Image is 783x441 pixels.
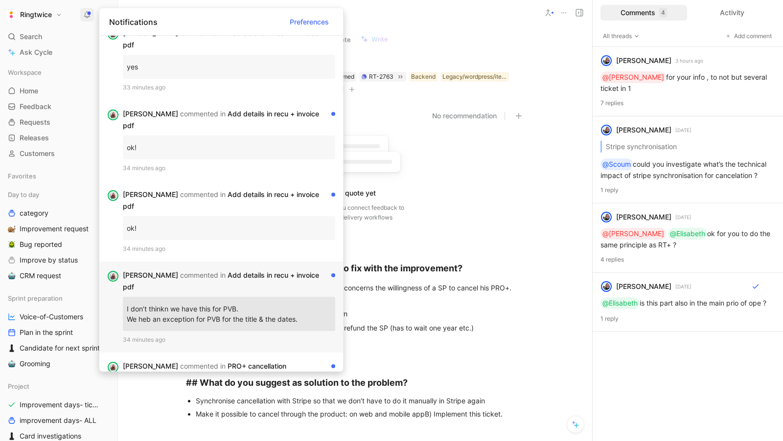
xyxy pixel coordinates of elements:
[99,262,343,353] div: avatar[PERSON_NAME] commented in Add details in recu + invoice pdfI don’t thinkn we have this for...
[180,29,226,37] span: commented in
[180,271,226,279] span: commented in
[109,110,117,119] img: avatar
[99,353,343,432] div: avatar[PERSON_NAME] commented in PRO+ cancellationYou mean the CSU ticket. It woul dbe nice when ...
[123,244,335,254] div: 34 minutes ago
[123,83,335,92] div: 33 minutes ago
[109,16,158,27] span: Notifications
[285,14,333,29] button: Preferences
[290,16,329,27] span: Preferences
[123,360,327,372] div: [PERSON_NAME] PRO+ cancellation
[123,108,327,132] div: [PERSON_NAME] Add details in recu + invoice pdf
[109,272,117,281] img: avatar
[127,220,331,236] p: ok!
[109,30,117,39] img: avatar
[109,363,117,372] img: avatar
[127,139,331,155] p: ok!
[123,163,335,173] div: 34 minutes ago
[127,301,331,327] p: I don’t thinkn we have this for PVB. We heb an exception for PVB for the title & the dates.
[99,100,343,181] div: avatar[PERSON_NAME] commented in Add details in recu + invoice pdfok!34 minutes ago
[99,20,343,100] div: avatar[PERSON_NAME] commented in Add details in recu + invoice pdfyes33 minutes ago
[180,110,226,118] span: commented in
[180,362,226,370] span: commented in
[123,335,335,345] div: 34 minutes ago
[180,190,226,198] span: commented in
[123,269,327,293] div: [PERSON_NAME] Add details in recu + invoice pdf
[109,191,117,200] img: avatar
[99,181,343,262] div: avatar[PERSON_NAME] commented in Add details in recu + invoice pdfok!34 minutes ago
[127,59,331,75] p: yes
[123,27,327,51] div: [PERSON_NAME] Add details in recu + invoice pdf
[123,189,327,212] div: [PERSON_NAME] Add details in recu + invoice pdf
